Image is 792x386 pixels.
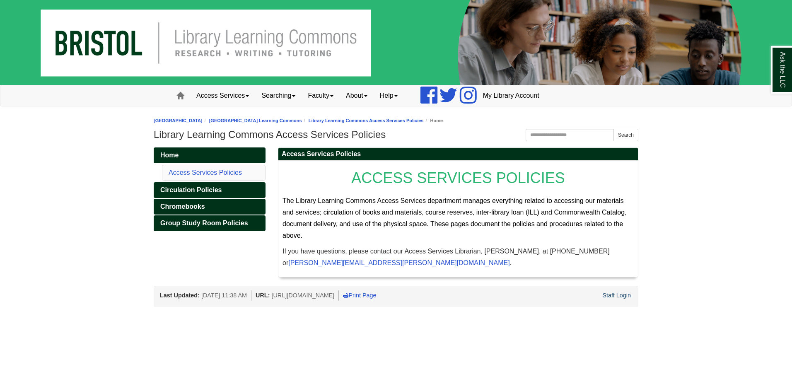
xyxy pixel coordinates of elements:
[340,85,374,106] a: About
[160,203,205,210] span: Chromebooks
[602,292,631,299] a: Staff Login
[351,169,565,186] span: ACCESS SERVICES POLICIES
[271,292,334,299] span: [URL][DOMAIN_NAME]
[283,197,627,239] span: The Library Learning Commons Access Services department manages everything related to accessing o...
[154,215,266,231] a: Group Study Room Policies
[169,169,242,176] a: Access Services Policies
[160,152,179,159] span: Home
[343,292,348,298] i: Print Page
[255,85,302,106] a: Searching
[154,147,266,231] div: Guide Pages
[154,147,266,163] a: Home
[613,129,638,141] button: Search
[154,199,266,215] a: Chromebooks
[288,259,509,266] a: [PERSON_NAME][EMAIL_ADDRESS][PERSON_NAME][DOMAIN_NAME]
[374,85,404,106] a: Help
[309,118,424,123] a: Library Learning Commons Access Services Policies
[343,292,376,299] a: Print Page
[154,117,638,125] nav: breadcrumb
[160,220,248,227] span: Group Study Room Policies
[283,248,610,266] span: If you have questions, please contact our Access Services Librarian, [PERSON_NAME], at [PHONE_NUM...
[209,118,302,123] a: [GEOGRAPHIC_DATA] Learning Commons
[302,85,340,106] a: Faculty
[160,186,222,193] span: Circulation Policies
[477,85,546,106] a: My Library Account
[154,182,266,198] a: Circulation Policies
[201,292,247,299] span: [DATE] 11:38 AM
[154,118,203,123] a: [GEOGRAPHIC_DATA]
[154,129,638,140] h1: Library Learning Commons Access Services Policies
[423,117,443,125] li: Home
[278,148,638,161] h2: Access Services Policies
[256,292,270,299] span: URL:
[190,85,255,106] a: Access Services
[160,292,200,299] span: Last Updated:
